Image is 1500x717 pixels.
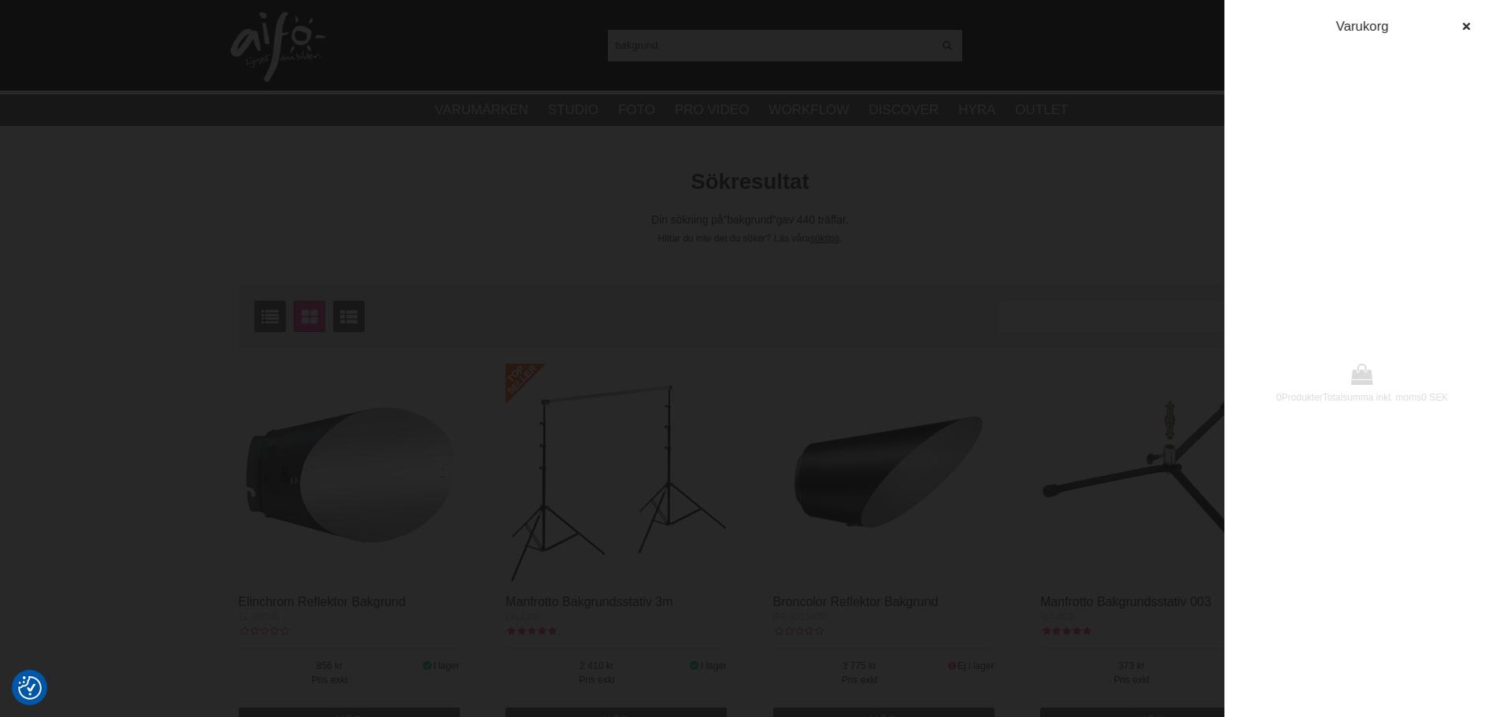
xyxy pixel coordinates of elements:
img: Revisit consent button [18,676,42,700]
span: 0 SEK [1421,392,1448,403]
span: Totalsumma inkl. moms [1323,392,1421,403]
span: Produkter [1282,392,1323,403]
span: 0 [1276,392,1282,403]
button: Samtyckesinställningar [18,674,42,702]
span: Varukorg [1336,19,1389,34]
